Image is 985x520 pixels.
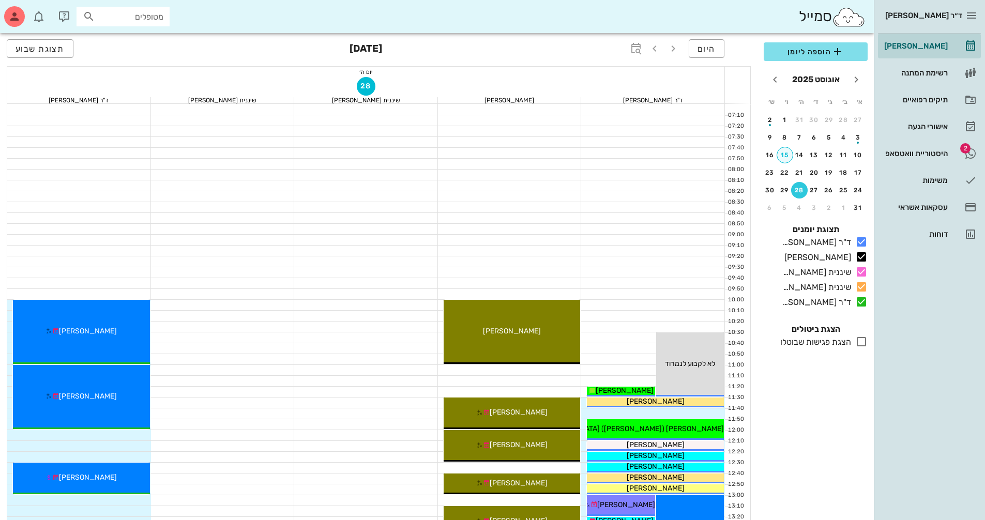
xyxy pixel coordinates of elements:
div: 08:00 [725,165,746,174]
div: 18 [836,169,852,176]
div: 9 [762,134,778,141]
div: 14 [791,151,808,159]
div: יום ה׳ [7,67,724,77]
div: שיננית [PERSON_NAME] [294,97,437,103]
div: [PERSON_NAME] [438,97,581,103]
span: [PERSON_NAME] [627,484,685,493]
button: הוספה ליומן [764,42,868,61]
h4: תצוגת יומנים [764,223,868,236]
div: 28 [836,116,852,124]
button: 23 [762,164,778,181]
div: 09:30 [725,263,746,272]
span: תצוגת שבוע [16,44,65,54]
div: 2 [762,116,778,124]
span: [PERSON_NAME] [627,440,685,449]
button: 12 [821,147,837,163]
div: 07:40 [725,144,746,152]
h4: הצגת ביטולים [764,323,868,335]
h3: [DATE] [350,39,382,60]
div: 12:40 [725,469,746,478]
div: 30 [762,187,778,194]
span: [PERSON_NAME] [627,397,685,406]
button: 26 [821,182,837,198]
div: היסטוריית וואטסאפ [882,149,948,158]
div: 08:50 [725,220,746,228]
span: [PERSON_NAME] [627,451,685,460]
div: תיקים רפואיים [882,96,948,104]
div: 31 [791,116,808,124]
div: 13:10 [725,502,746,511]
span: [PERSON_NAME] [59,392,117,401]
span: [PERSON_NAME] [490,479,548,487]
div: 10 [850,151,867,159]
span: [PERSON_NAME] [596,386,654,395]
div: 10:00 [725,296,746,304]
button: 10 [850,147,867,163]
div: 07:20 [725,122,746,131]
button: 28 [357,77,375,96]
button: 30 [762,182,778,198]
div: 10:30 [725,328,746,337]
div: 09:00 [725,231,746,239]
div: 12:20 [725,448,746,456]
div: עסקאות אשראי [882,203,948,211]
span: תג [960,143,971,154]
div: 29 [821,116,837,124]
div: רשימת המתנה [882,69,948,77]
button: 15 [777,147,793,163]
a: [PERSON_NAME] [878,34,981,58]
div: 13:00 [725,491,746,500]
button: תצוגת שבוע [7,39,73,58]
div: שיננית [PERSON_NAME] [778,281,851,294]
button: 31 [850,200,867,216]
div: 11:00 [725,361,746,370]
button: 28 [836,112,852,128]
div: 08:40 [725,209,746,218]
div: 28 [791,187,808,194]
button: 2 [762,112,778,128]
a: דוחות [878,222,981,247]
span: [PERSON_NAME] [627,462,685,471]
button: 28 [791,182,808,198]
button: 6 [806,129,823,146]
div: 19 [821,169,837,176]
th: ש׳ [765,93,778,111]
button: 11 [836,147,852,163]
div: 3 [806,204,823,211]
div: 07:50 [725,155,746,163]
span: ד״ר [PERSON_NAME] [885,11,962,20]
button: 24 [850,182,867,198]
div: 31 [850,204,867,211]
button: 30 [806,112,823,128]
a: תגהיסטוריית וואטסאפ [878,141,981,166]
button: 5 [821,129,837,146]
div: ד"ר [PERSON_NAME] [7,97,150,103]
div: 1 [777,116,793,124]
div: 5 [777,204,793,211]
button: 5 [777,200,793,216]
div: שיננית [PERSON_NAME] [151,97,294,103]
a: תיקים רפואיים [878,87,981,112]
button: 20 [806,164,823,181]
button: 3 [850,129,867,146]
div: משימות [882,176,948,185]
span: [PERSON_NAME] [627,473,685,482]
div: 24 [850,187,867,194]
div: 12:00 [725,426,746,435]
div: 07:30 [725,133,746,142]
div: 12 [821,151,837,159]
div: 27 [850,116,867,124]
span: [PERSON_NAME] [59,327,117,335]
div: סמייל [799,6,866,28]
div: 11:30 [725,393,746,402]
button: 29 [821,112,837,128]
div: ד"ר [PERSON_NAME] [581,97,724,103]
button: 9 [762,129,778,146]
button: חודש הבא [766,70,784,89]
button: 18 [836,164,852,181]
div: 09:10 [725,241,746,250]
button: 6 [762,200,778,216]
div: ד"ר [PERSON_NAME] [778,296,851,309]
div: 11:40 [725,404,746,413]
button: אוגוסט 2025 [788,69,844,90]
